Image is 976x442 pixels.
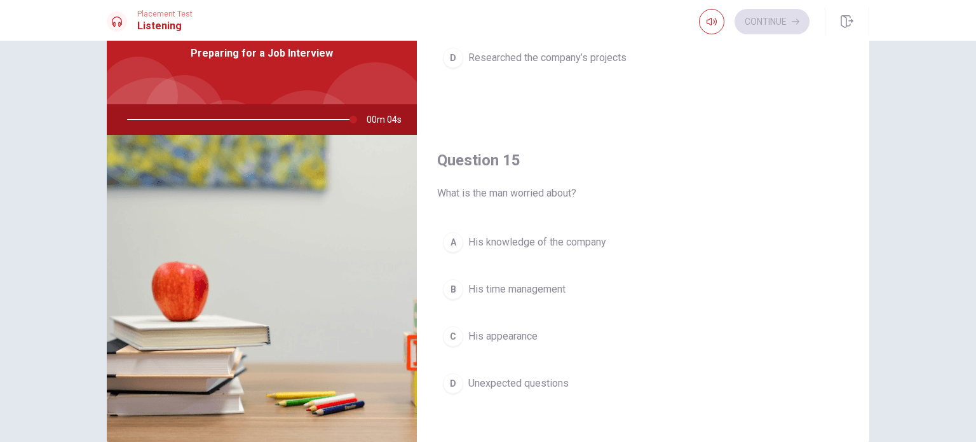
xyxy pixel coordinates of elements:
[437,368,849,399] button: DUnexpected questions
[437,273,849,305] button: BHis time management
[468,50,627,66] span: Researched the company’s projects
[437,150,849,170] h4: Question 15
[443,48,463,68] div: D
[437,186,849,201] span: What is the man worried about?
[468,235,606,250] span: His knowledge of the company
[191,46,333,61] span: Preparing for a Job Interview
[443,279,463,300] div: B
[443,373,463,394] div: D
[437,226,849,258] button: AHis knowledge of the company
[443,232,463,252] div: A
[367,104,412,135] span: 00m 04s
[468,329,538,344] span: His appearance
[437,321,849,352] button: CHis appearance
[468,376,569,391] span: Unexpected questions
[437,42,849,74] button: DResearched the company’s projects
[443,326,463,347] div: C
[137,18,193,34] h1: Listening
[137,10,193,18] span: Placement Test
[468,282,566,297] span: His time management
